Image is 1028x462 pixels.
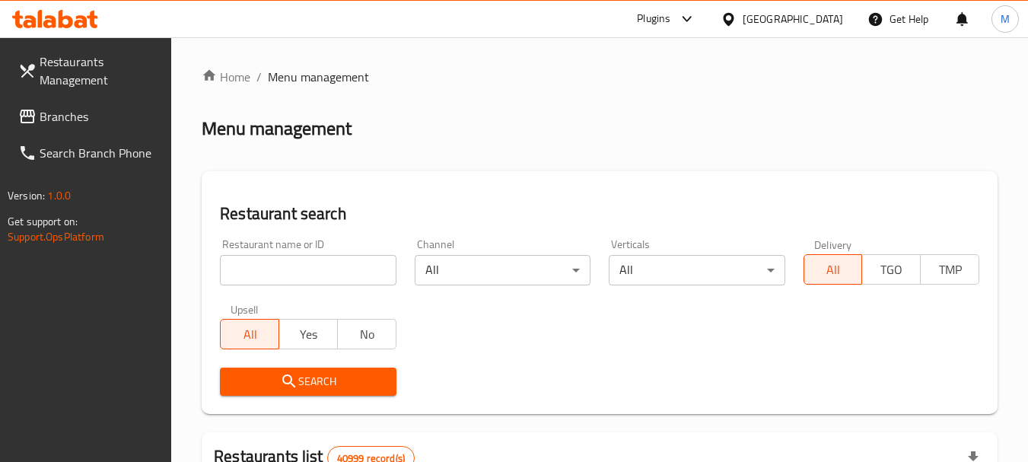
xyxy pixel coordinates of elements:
div: [GEOGRAPHIC_DATA] [743,11,843,27]
span: No [344,323,390,346]
span: M [1001,11,1010,27]
span: Version: [8,186,45,206]
span: Branches [40,107,160,126]
label: Delivery [814,239,852,250]
a: Restaurants Management [6,43,172,98]
span: Search [232,372,384,391]
span: All [810,259,857,281]
span: Get support on: [8,212,78,231]
button: TMP [920,254,979,285]
button: TGO [861,254,921,285]
span: Search Branch Phone [40,144,160,162]
button: All [220,319,279,349]
a: Branches [6,98,172,135]
nav: breadcrumb [202,68,998,86]
li: / [256,68,262,86]
a: Support.OpsPlatform [8,227,104,247]
span: TGO [868,259,915,281]
label: Upsell [231,304,259,314]
button: All [804,254,863,285]
span: All [227,323,273,346]
div: All [609,255,785,285]
span: Yes [285,323,332,346]
input: Search for restaurant name or ID.. [220,255,396,285]
div: All [415,255,590,285]
button: Search [220,368,396,396]
a: Home [202,68,250,86]
h2: Restaurant search [220,202,979,225]
div: Plugins [637,10,670,28]
span: TMP [927,259,973,281]
button: No [337,319,396,349]
button: Yes [278,319,338,349]
h2: Menu management [202,116,352,141]
a: Search Branch Phone [6,135,172,171]
span: 1.0.0 [47,186,71,206]
span: Restaurants Management [40,53,160,89]
span: Menu management [268,68,369,86]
